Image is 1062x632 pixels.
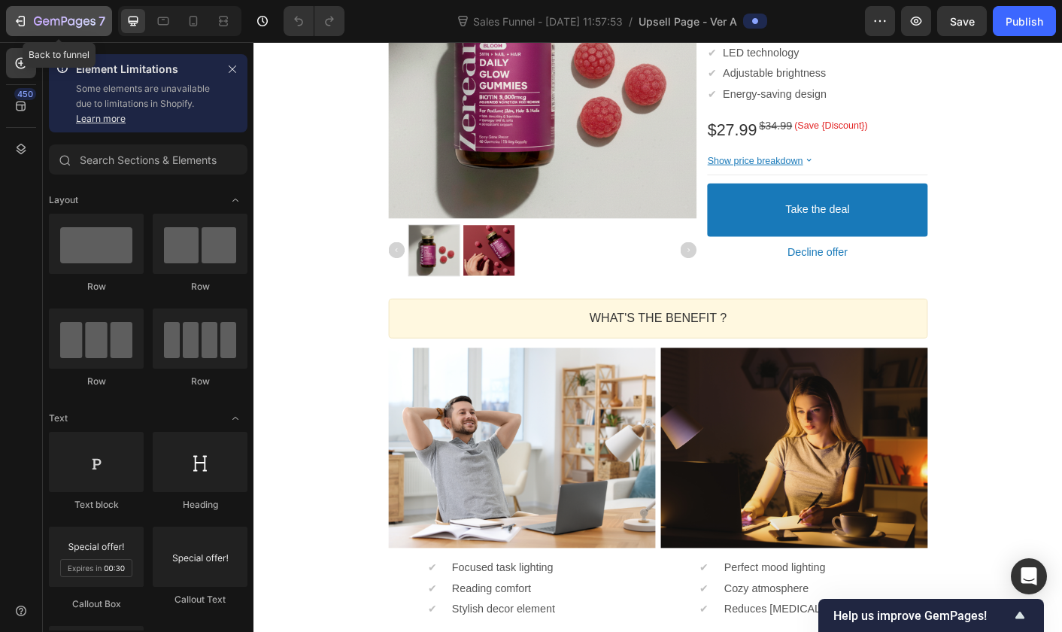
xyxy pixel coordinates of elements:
[253,42,1062,632] iframe: Design area
[506,158,752,217] button: Take the deal
[76,60,217,78] p: Element Limitations
[221,603,420,618] p: Reading comfort
[6,6,112,36] button: 7
[596,227,663,243] bdo: Decline offer
[223,406,247,430] span: Toggle open
[49,597,144,611] div: Callout Box
[153,375,247,388] div: Row
[49,498,144,512] div: Text block
[523,5,608,21] p: LED technology
[49,412,68,425] span: Text
[221,579,420,595] p: Focused task lighting
[629,14,633,29] span: /
[153,280,247,293] div: Row
[950,15,975,28] span: Save
[49,280,144,293] div: Row
[593,180,665,196] bdo: Take the deal
[49,193,78,207] span: Layout
[76,81,217,126] p: Some elements are unavailable due to limitations in Shopify.
[564,87,601,100] bdo: $34.99
[49,144,247,175] input: Search Sections & Elements
[194,580,204,593] span: ✔
[153,498,247,512] div: Heading
[49,375,144,388] div: Row
[523,51,639,67] p: Energy-saving design
[506,221,752,249] button: Decline offer
[639,14,737,29] span: Upsell Page - Ver A
[476,223,494,242] img: gp-arrow-next
[506,29,516,41] span: ✔
[284,6,344,36] div: Undo/Redo
[194,603,204,616] span: ✔
[223,188,247,212] span: Toggle open
[1006,14,1043,29] div: Publish
[498,603,508,616] span: ✔
[937,6,987,36] button: Save
[99,12,105,30] p: 7
[993,6,1056,36] button: Publish
[1011,558,1047,594] div: Open Intercom Messenger
[153,593,247,606] div: Callout Text
[523,28,639,44] p: Adjustable brightness
[603,87,685,99] bdo: (Save {Discount})
[525,579,724,595] p: Perfect mood lighting
[506,126,613,138] bdo: Show price breakdown
[14,88,36,100] div: 450
[833,606,1029,624] button: Show survey - Help us improve GemPages!
[76,113,126,124] a: Learn more
[506,6,516,19] span: ✔
[833,609,1011,623] span: Help us improve GemPages!
[498,580,508,593] span: ✔
[525,603,724,618] p: Cozy atmosphere
[164,300,739,318] p: WHAT'S THE BENEFIT ?
[506,88,561,108] bdo: $27.99
[470,14,626,29] span: Sales Funnel - [DATE] 11:57:53
[506,52,516,65] span: ✔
